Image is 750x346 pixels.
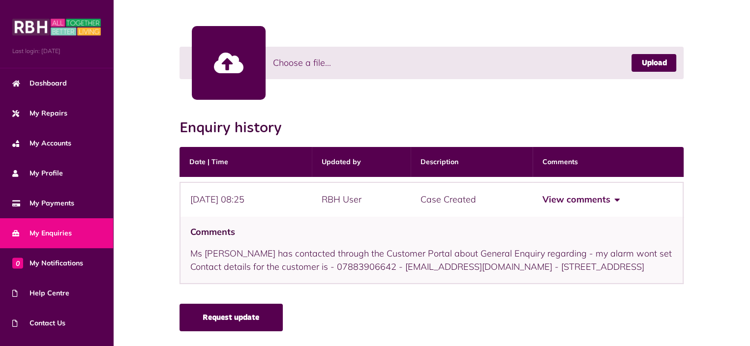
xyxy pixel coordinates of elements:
span: Last login: [DATE] [12,47,101,56]
span: 0 [12,258,23,268]
span: My Payments [12,198,74,208]
div: [DATE] 08:25 [180,182,312,218]
span: My Profile [12,168,63,178]
span: My Enquiries [12,228,72,238]
th: Comments [533,147,684,177]
img: MyRBH [12,17,101,37]
span: My Repairs [12,108,67,118]
button: View comments [542,193,619,207]
span: Dashboard [12,78,67,88]
span: My Accounts [12,138,71,148]
h2: Enquiry history [180,119,292,137]
th: Description [411,147,533,177]
div: RBH User [312,182,411,218]
span: Choose a file... [273,56,331,69]
div: Ms [PERSON_NAME] has contacted through the Customer Portal about General Enquiry regarding - my a... [180,217,684,285]
h4: Comments [190,227,673,237]
span: My Notifications [12,258,83,268]
div: Case Created [411,182,533,218]
span: Contact Us [12,318,65,328]
th: Updated by [312,147,411,177]
a: Upload [631,54,676,72]
a: Request update [180,304,283,331]
th: Date | Time [180,147,312,177]
span: Help Centre [12,288,69,298]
